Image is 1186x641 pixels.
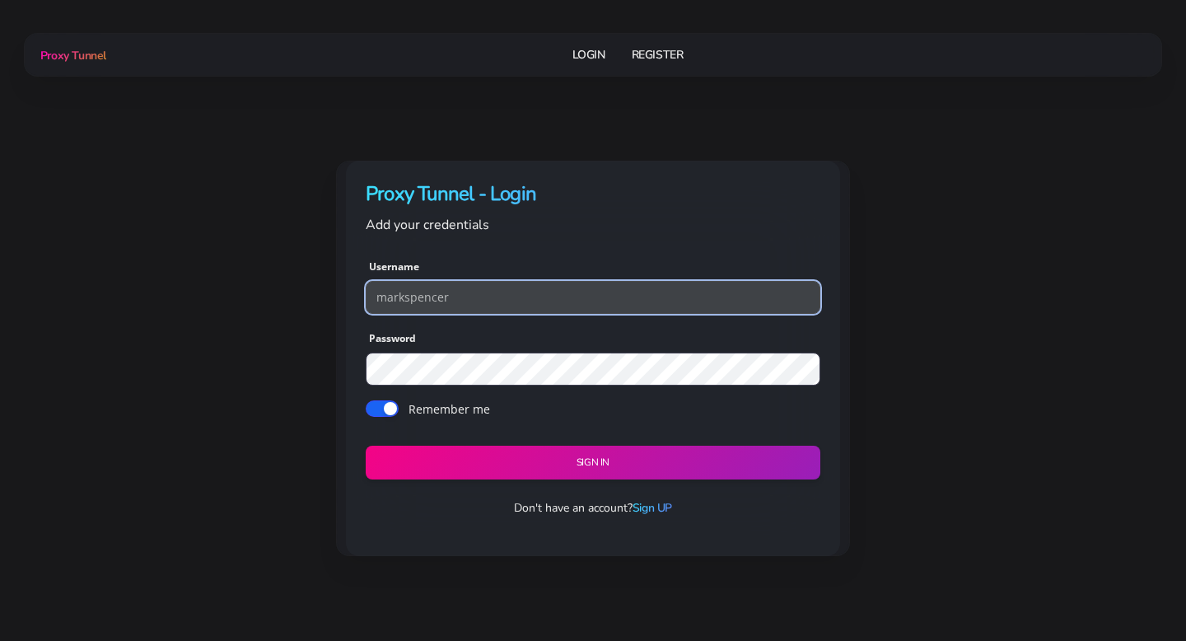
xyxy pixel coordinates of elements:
[369,260,419,274] label: Username
[369,331,416,346] label: Password
[353,499,833,517] p: Don't have an account?
[1106,561,1165,620] iframe: Webchat Widget
[572,40,605,70] a: Login
[366,281,820,314] input: Username
[366,180,820,208] h4: Proxy Tunnel - Login
[632,40,684,70] a: Register
[366,214,820,236] p: Add your credentials
[37,42,106,68] a: Proxy Tunnel
[633,500,672,516] a: Sign UP
[366,446,820,480] button: Sign in
[40,48,106,63] span: Proxy Tunnel
[409,400,490,418] label: Remember me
